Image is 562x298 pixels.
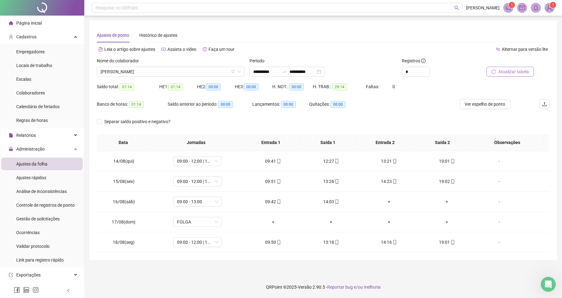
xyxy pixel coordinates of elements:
span: notification [505,5,511,11]
span: youtube [161,47,166,51]
div: 13:21 [365,158,413,165]
sup: 1 [509,2,515,8]
div: 14:23 [365,178,413,185]
span: mobile [392,159,397,163]
label: Período [249,57,269,64]
span: Regras de horas [16,118,48,123]
span: Ajustes de ponto [97,33,129,38]
span: upload [542,102,547,107]
span: 16/08(sáb) [113,199,135,204]
span: 00:00 [289,84,304,90]
span: Análise de inconsistências [16,189,67,194]
span: mobile [450,240,455,244]
div: Saldo total: [97,83,159,90]
span: left [66,288,71,293]
span: Leia o artigo sobre ajustes [104,47,155,52]
span: mobile [334,179,339,184]
div: HE 3: [235,83,273,90]
div: HE 1: [159,83,197,90]
span: bell [533,5,539,11]
span: 09:00 - 12:00 | 13:00 - 18:00 [177,177,218,186]
span: 14/08(qui) [113,159,134,164]
span: 09:00 - 12:00 | 13:00 - 18:00 [177,238,218,247]
span: 00:00 [281,101,296,108]
th: Entrada 1 [242,134,299,151]
div: + [365,198,413,205]
span: Gestão de solicitações [16,216,60,221]
span: history [203,47,207,51]
span: 01:14 [168,84,183,90]
div: - [481,158,518,165]
span: facebook [14,287,20,293]
span: mobile [334,199,339,204]
div: + [423,198,471,205]
div: Quitações: [309,101,366,108]
span: mobile [276,179,281,184]
span: mobile [450,179,455,184]
label: Nome do colaborador [97,57,143,64]
button: Atualizar tabela [486,67,534,77]
span: down [237,70,241,74]
span: Calendário de feriados [16,104,60,109]
th: Saída 1 [299,134,357,151]
span: Ajustes da folha [16,161,47,166]
span: Faça um tour [209,47,234,52]
span: Separar saldo positivo e negativo? [102,118,173,125]
div: 13:18 [307,239,355,246]
span: to [282,69,287,74]
span: file [9,133,13,137]
span: AMANDA CRISTINA ARAÚJO DOS SANTOS [101,67,241,76]
div: - [481,198,518,205]
div: 09:41 [249,158,297,165]
span: Escalas [16,77,31,82]
span: reload [491,70,496,74]
span: linkedin [23,287,29,293]
span: swap-right [282,69,287,74]
span: file-text [98,47,103,51]
span: home [9,21,13,25]
span: swap [496,47,500,51]
span: 17/08(dom) [112,219,136,224]
span: 29:14 [332,84,347,90]
span: Histórico de ajustes [139,33,177,38]
th: Entrada 2 [357,134,414,151]
span: 00:00 [331,101,345,108]
span: user-add [9,35,13,39]
span: 09:00 - 12:00 | 13:00 - 18:00 [177,156,218,166]
span: mobile [276,199,281,204]
footer: QRPoint © 2025 - 2.90.5 - [84,276,562,298]
div: 13:26 [307,178,355,185]
span: 1 [511,3,513,7]
span: 15/08(sex) [113,179,135,184]
div: 09:51 [249,178,297,185]
span: mobile [276,240,281,244]
span: 01:14 [129,101,144,108]
span: Observações [476,139,539,146]
div: 09:42 [249,198,297,205]
span: Ocorrências [16,230,40,235]
span: mobile [334,159,339,163]
span: Colaboradores [16,90,45,95]
span: Ver espelho de ponto [465,101,505,108]
div: + [365,219,413,225]
th: Jornadas [150,134,242,151]
span: FOLGA [177,217,218,227]
span: Link para registro rápido [16,257,64,262]
div: Banco de horas: [97,101,168,108]
span: mobile [392,179,397,184]
span: Cadastros [16,34,37,39]
div: Lançamentos: [252,101,309,108]
div: 19:01 [423,158,471,165]
button: Ver espelho de ponto [460,99,510,109]
span: mobile [276,159,281,163]
th: Data [97,134,150,151]
div: 09:50 [249,239,297,246]
span: 00:00 [206,84,221,90]
div: - [481,239,518,246]
span: 00:00 [244,84,259,90]
div: H. TRAB.: [313,83,366,90]
div: - [481,219,518,225]
span: 01:14 [120,84,134,90]
span: lock [9,147,13,151]
span: search [454,6,459,10]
